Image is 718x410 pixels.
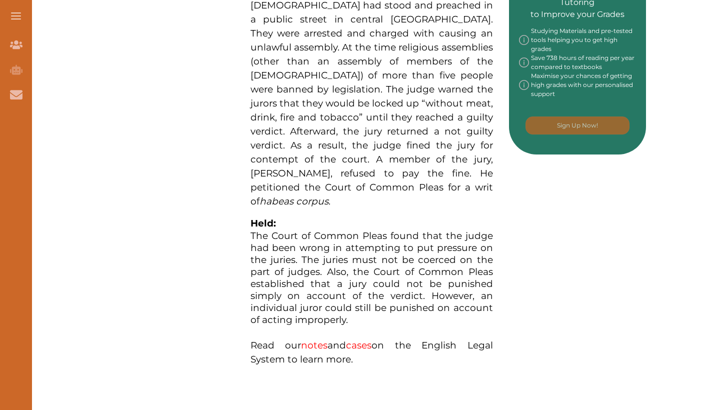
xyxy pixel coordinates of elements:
[301,339,327,351] a: notes
[346,339,371,351] a: cases
[250,339,493,365] span: Read our and on the English Legal System to learn more.
[557,121,598,130] p: Sign Up Now!
[521,194,711,218] iframe: Reviews Badge Ribbon Widget
[519,71,636,98] div: Maximise your chances of getting high grades with our personalised support
[259,195,328,207] em: habeas corpus
[525,116,629,134] button: [object Object]
[519,26,529,53] img: info-img
[519,71,529,98] img: info-img
[250,217,276,229] strong: Held:
[250,230,493,325] span: The Court of Common Pleas found that the judge had been wrong in attempting to put pressure on th...
[519,53,636,71] div: Save 738 hours of reading per year compared to textbooks
[519,53,529,71] img: info-img
[519,26,636,53] div: Studying Materials and pre-tested tools helping you to get high grades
